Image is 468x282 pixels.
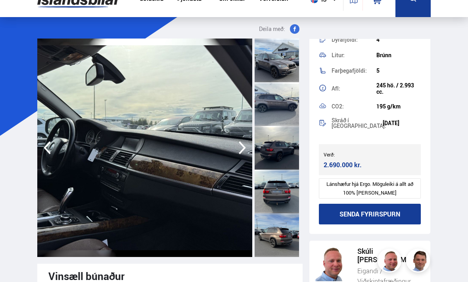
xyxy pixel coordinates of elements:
button: Senda fyrirspurn [319,204,421,224]
div: [DATE] [383,120,421,126]
div: 4 [376,37,421,43]
img: siFngHWaQ9KaOqBr.png [379,250,403,274]
div: 2.690.000 kr. [324,160,367,170]
div: Dyrafjöldi: [332,37,376,42]
div: Skráð í [GEOGRAPHIC_DATA]: [332,118,383,129]
button: Deila með: [251,24,303,34]
img: FbJEzSuNWCJXmdc-.webp [407,250,431,274]
span: Deila með: [259,24,285,34]
div: Brúnn [376,52,421,58]
div: CO2: [332,104,376,109]
div: 245 hö. / 2.993 cc. [376,82,421,95]
img: 3609444.jpeg [37,39,252,257]
div: Farþegafjöldi: [332,68,376,73]
div: Skúli [PERSON_NAME] [357,247,425,264]
div: 195 g/km [376,103,421,110]
div: Vinsæll búnaður [48,270,292,282]
img: siFngHWaQ9KaOqBr.png [315,247,349,281]
div: Afl: [332,86,376,91]
div: Litur: [332,52,376,58]
div: Lánshæfur hjá Ergo. Möguleiki á allt að 100% [PERSON_NAME] [319,178,421,199]
button: Opna LiveChat spjallviðmót [6,3,30,27]
div: Verð: [324,152,370,157]
div: 5 [376,68,421,74]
